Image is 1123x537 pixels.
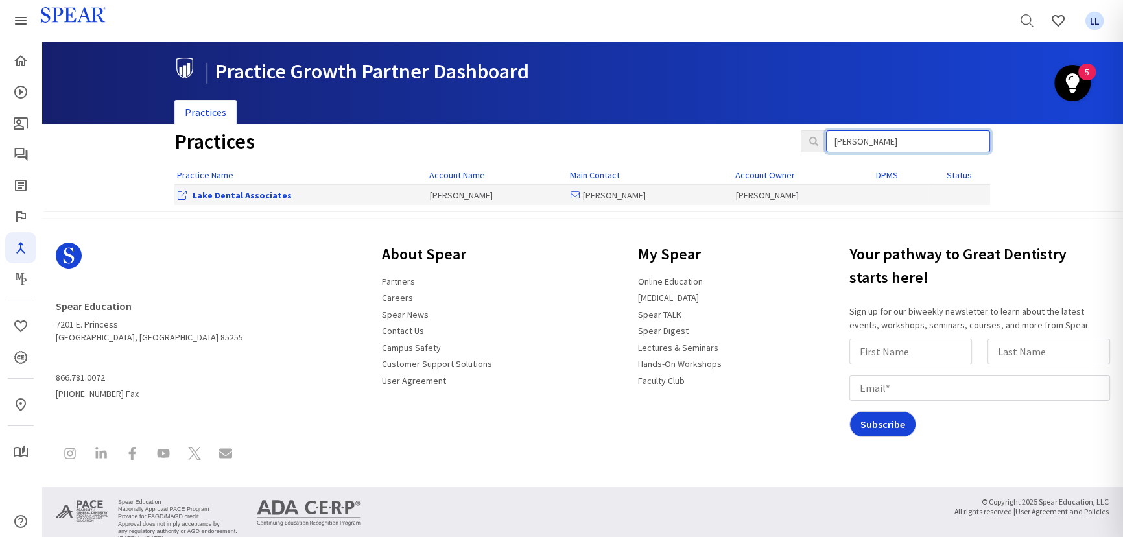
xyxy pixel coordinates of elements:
a: [MEDICAL_DATA] [630,287,707,309]
p: Sign up for our biweekly newsletter to learn about the latest events, workshops, seminars, course... [849,305,1115,332]
div: [PERSON_NAME] [736,189,870,202]
a: Masters Program [5,263,36,294]
a: Spear TALK [630,304,689,326]
a: DPMS [876,169,898,181]
a: Lectures & Seminars [630,337,726,359]
a: Main Contact [570,169,620,181]
a: Account Owner [735,169,795,181]
svg: Spear Logo [56,243,82,268]
a: Practice Name [177,169,233,181]
a: Spear Education on X [180,439,209,471]
a: View Office Dashboard [193,189,292,201]
a: Patient Education [5,108,36,139]
a: Spear Education on YouTube [149,439,178,471]
a: Search [1011,5,1043,36]
a: Customer Support Solutions [374,353,500,375]
span: LL [1085,12,1104,30]
img: ADA CERP Continuing Education Recognition Program [257,500,361,526]
a: Hands-On Workshops [630,353,729,375]
a: Spear Digest [5,170,36,201]
div: [PERSON_NAME] [571,189,729,202]
a: Favorites [5,311,36,342]
a: My Study Club [5,436,36,468]
a: Spear Education on LinkedIn [87,439,115,471]
a: Online Education [630,270,711,292]
a: In-Person & Virtual [5,389,36,420]
a: Faculty Club [630,370,692,392]
h3: My Spear [630,237,729,271]
a: Practices [174,100,237,125]
a: Help [5,506,36,537]
a: Courses [5,77,36,108]
span: | [204,58,209,84]
a: Home [5,45,36,77]
li: any regulatory authority or AGD endorsement. [118,528,237,535]
li: Approval does not imply acceptance by [118,521,237,528]
span: [PHONE_NUMBER] Fax [56,367,243,400]
a: Spear Education on Facebook [118,439,147,471]
input: Last Name [987,339,1110,364]
div: [PERSON_NAME] [430,189,564,202]
a: Favorites [1079,5,1110,36]
a: Spear Education on Instagram [56,439,84,471]
a: Account Name [429,169,485,181]
a: Partners [374,270,423,292]
input: Search Practices [826,130,990,152]
a: Contact Us [374,320,432,342]
a: Spear Talk [5,139,36,170]
a: Spear Education [56,294,139,318]
a: Status [947,169,972,181]
input: First Name [849,339,972,364]
h1: Practice Growth Partner Dashboard [174,58,980,83]
input: Email* [849,375,1110,401]
img: Approved PACE Program Provider [56,497,108,525]
a: User Agreement [374,370,454,392]
h3: Your pathway to Great Dentistry starts here! [849,237,1115,294]
a: 866.781.0072 [56,367,113,389]
a: Navigator Pro [5,232,36,263]
input: Subscribe [849,411,916,437]
address: 7201 E. Princess [GEOGRAPHIC_DATA], [GEOGRAPHIC_DATA] 85255 [56,294,243,344]
a: Spear Digest [630,320,696,342]
a: Spear Logo [56,237,243,284]
button: Open Resource Center, 5 new notifications [1054,65,1091,101]
li: Nationally Approval PACE Program [118,506,237,513]
a: Spear News [374,304,436,326]
a: Faculty Club Elite [5,201,36,232]
h1: Practices [174,130,781,153]
a: Spear Products [5,5,36,36]
small: © Copyright 2025 Spear Education, LLC All rights reserved | [954,497,1109,517]
a: Careers [374,287,421,309]
a: CE Credits [5,342,36,373]
li: Spear Education [118,499,237,506]
a: Contact Spear Education [211,439,240,471]
a: Favorites [1043,5,1074,36]
a: Campus Safety [374,337,449,359]
h3: About Spear [374,237,500,271]
div: 5 [1085,72,1089,89]
li: Provide for FAGD/MAGD credit. [118,513,237,520]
